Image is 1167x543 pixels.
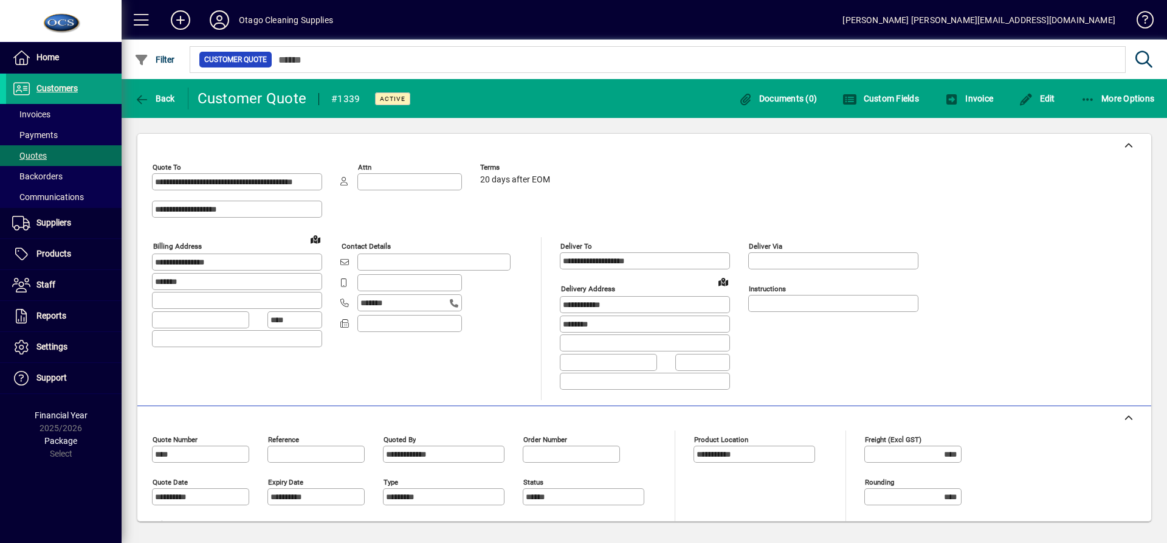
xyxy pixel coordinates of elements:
[131,49,178,71] button: Filter
[36,373,67,382] span: Support
[153,163,181,171] mat-label: Quote To
[12,109,50,119] span: Invoices
[749,242,782,251] mat-label: Deliver via
[714,272,733,291] a: View on map
[36,280,55,289] span: Staff
[6,104,122,125] a: Invoices
[839,88,922,109] button: Custom Fields
[480,164,553,171] span: Terms
[560,242,592,251] mat-label: Deliver To
[6,166,122,187] a: Backorders
[358,163,371,171] mat-label: Attn
[36,249,71,258] span: Products
[523,435,567,443] mat-label: Order number
[865,435,921,443] mat-label: Freight (excl GST)
[6,301,122,331] a: Reports
[153,520,167,528] mat-label: Title
[35,410,88,420] span: Financial Year
[6,208,122,238] a: Suppliers
[6,187,122,207] a: Communications
[306,229,325,249] a: View on map
[204,54,267,66] span: Customer Quote
[6,332,122,362] a: Settings
[36,311,66,320] span: Reports
[1016,88,1058,109] button: Edit
[865,477,894,486] mat-label: Rounding
[153,435,198,443] mat-label: Quote number
[1127,2,1152,42] a: Knowledge Base
[735,88,820,109] button: Documents (0)
[749,285,786,293] mat-label: Instructions
[942,88,996,109] button: Invoice
[842,10,1115,30] div: [PERSON_NAME] [PERSON_NAME][EMAIL_ADDRESS][DOMAIN_NAME]
[36,218,71,227] span: Suppliers
[523,477,543,486] mat-label: Status
[331,89,360,109] div: #1339
[738,94,817,103] span: Documents (0)
[36,83,78,93] span: Customers
[6,125,122,145] a: Payments
[239,10,333,30] div: Otago Cleaning Supplies
[6,270,122,300] a: Staff
[380,95,405,103] span: Active
[842,94,919,103] span: Custom Fields
[12,151,47,161] span: Quotes
[268,435,299,443] mat-label: Reference
[134,55,175,64] span: Filter
[384,477,398,486] mat-label: Type
[12,192,84,202] span: Communications
[268,477,303,486] mat-label: Expiry date
[12,130,58,140] span: Payments
[1081,94,1155,103] span: More Options
[6,239,122,269] a: Products
[384,435,416,443] mat-label: Quoted by
[945,94,993,103] span: Invoice
[200,9,239,31] button: Profile
[134,94,175,103] span: Back
[1019,94,1055,103] span: Edit
[6,43,122,73] a: Home
[12,171,63,181] span: Backorders
[153,477,188,486] mat-label: Quote date
[694,435,748,443] mat-label: Product location
[1078,88,1158,109] button: More Options
[36,52,59,62] span: Home
[6,145,122,166] a: Quotes
[480,175,550,185] span: 20 days after EOM
[131,88,178,109] button: Back
[198,89,307,108] div: Customer Quote
[122,88,188,109] app-page-header-button: Back
[36,342,67,351] span: Settings
[44,436,77,446] span: Package
[6,363,122,393] a: Support
[161,9,200,31] button: Add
